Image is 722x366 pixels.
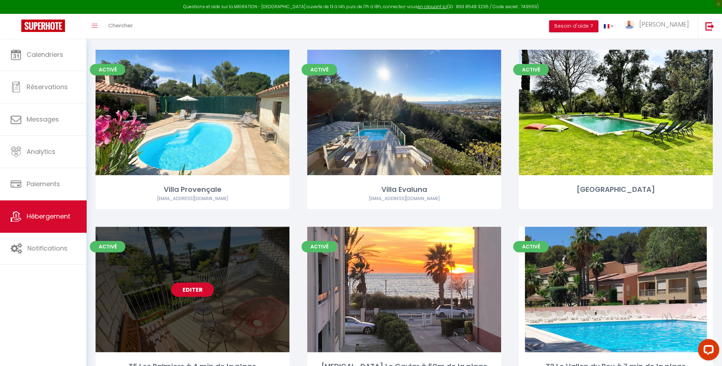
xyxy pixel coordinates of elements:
[27,50,63,59] span: Calendriers
[302,64,337,75] span: Activé
[513,241,549,252] span: Activé
[692,336,722,366] iframe: LiveChat chat widget
[595,106,637,120] a: Editer
[383,106,425,120] a: Editer
[639,20,689,29] span: [PERSON_NAME]
[96,195,289,202] div: Airbnb
[27,212,70,221] span: Hébergement
[27,179,60,188] span: Paiements
[624,20,635,29] img: ...
[171,282,214,297] a: Editer
[513,64,549,75] span: Activé
[302,241,337,252] span: Activé
[90,64,125,75] span: Activé
[307,184,501,195] div: Villa Evaluna
[171,106,214,120] a: Editer
[595,282,637,297] a: Editer
[21,20,65,32] img: Super Booking
[27,244,67,253] span: Notifications
[27,147,55,156] span: Analytics
[103,14,138,39] a: Chercher
[418,4,447,10] a: en cliquant ici
[619,14,698,39] a: ... [PERSON_NAME]
[27,115,59,124] span: Messages
[383,282,425,297] a: Editer
[705,22,714,31] img: logout
[519,184,713,195] div: [GEOGRAPHIC_DATA]
[307,195,501,202] div: Airbnb
[108,22,133,29] span: Chercher
[27,82,68,91] span: Réservations
[549,20,598,32] button: Besoin d'aide ?
[90,241,125,252] span: Activé
[96,184,289,195] div: Villa Provençale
